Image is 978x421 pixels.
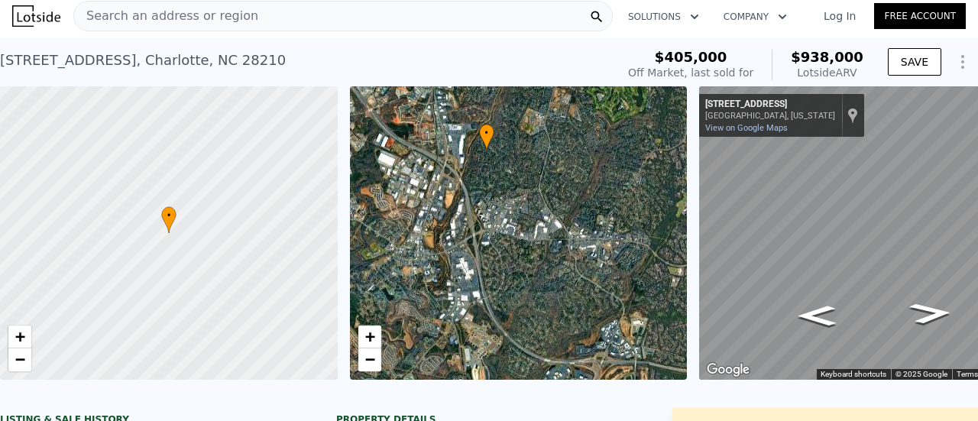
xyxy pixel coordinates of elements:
div: • [479,124,494,151]
a: Terms (opens in new tab) [957,370,978,378]
span: + [364,327,374,346]
span: + [15,327,25,346]
a: Open this area in Google Maps (opens a new window) [703,360,753,380]
div: [STREET_ADDRESS] [705,99,835,111]
span: − [364,350,374,369]
span: © 2025 Google [895,370,947,378]
span: Search an address or region [74,7,258,25]
button: Keyboard shortcuts [821,369,886,380]
span: − [15,350,25,369]
a: View on Google Maps [705,123,788,133]
div: Off Market, last sold for [628,65,753,80]
div: [GEOGRAPHIC_DATA], [US_STATE] [705,111,835,121]
span: • [479,126,494,140]
a: Zoom out [358,348,381,371]
a: Free Account [874,3,966,29]
a: Show location on map [847,107,858,124]
div: Lotside ARV [791,65,863,80]
button: Company [711,3,799,31]
img: Google [703,360,753,380]
button: Show Options [947,47,978,77]
span: $938,000 [791,49,863,65]
a: Zoom in [8,325,31,348]
a: Zoom out [8,348,31,371]
button: SAVE [888,48,941,76]
a: Zoom in [358,325,381,348]
path: Go Northwest, Balmoral Cir [782,301,852,331]
span: • [161,209,176,222]
span: $405,000 [655,49,727,65]
path: Go Southeast, Balmoral Cir [892,297,971,329]
button: Solutions [616,3,711,31]
img: Lotside [12,5,60,27]
div: • [161,206,176,233]
a: Log In [805,8,874,24]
